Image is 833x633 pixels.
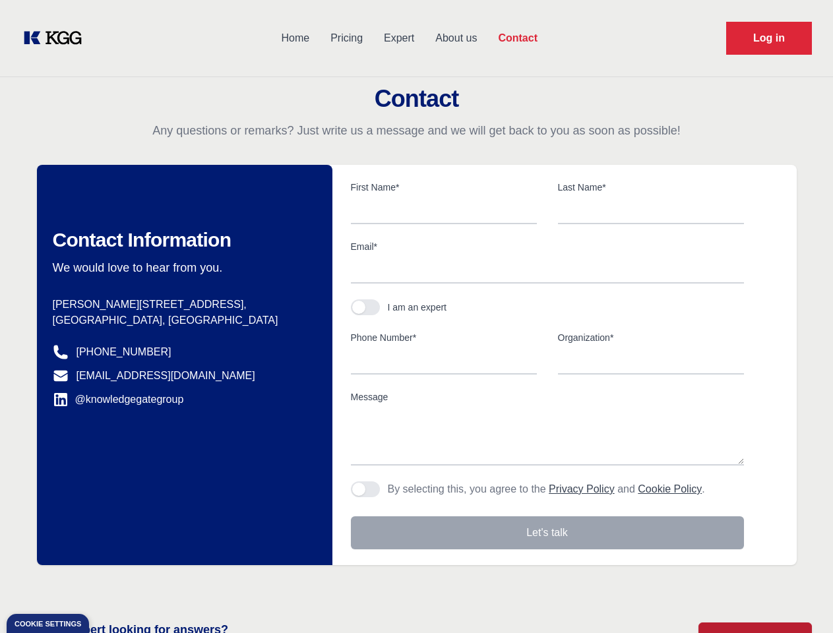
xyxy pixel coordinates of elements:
div: I am an expert [388,301,447,314]
a: Cookie Policy [638,483,702,495]
p: [GEOGRAPHIC_DATA], [GEOGRAPHIC_DATA] [53,313,311,328]
a: Contact [487,21,548,55]
label: Organization* [558,331,744,344]
h2: Contact Information [53,228,311,252]
p: [PERSON_NAME][STREET_ADDRESS], [53,297,311,313]
a: Request Demo [726,22,812,55]
a: @knowledgegategroup [53,392,184,407]
label: Last Name* [558,181,744,194]
div: Cookie settings [15,620,81,628]
a: Expert [373,21,425,55]
a: KOL Knowledge Platform: Talk to Key External Experts (KEE) [21,28,92,49]
a: [PHONE_NUMBER] [77,344,171,360]
button: Let's talk [351,516,744,549]
label: First Name* [351,181,537,194]
a: [EMAIL_ADDRESS][DOMAIN_NAME] [77,368,255,384]
label: Message [351,390,744,404]
a: About us [425,21,487,55]
p: We would love to hear from you. [53,260,311,276]
h2: Contact [16,86,817,112]
label: Phone Number* [351,331,537,344]
p: By selecting this, you agree to the and . [388,481,705,497]
label: Email* [351,240,744,253]
a: Home [270,21,320,55]
iframe: Chat Widget [767,570,833,633]
a: Privacy Policy [549,483,615,495]
a: Pricing [320,21,373,55]
p: Any questions or remarks? Just write us a message and we will get back to you as soon as possible! [16,123,817,138]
